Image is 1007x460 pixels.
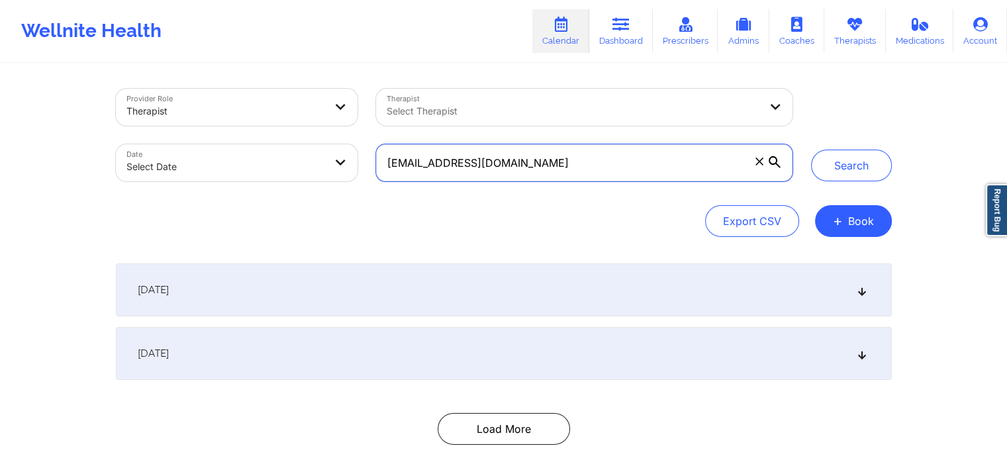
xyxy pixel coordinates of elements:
a: Report Bug [986,184,1007,236]
button: Search [811,150,892,181]
a: Account [953,9,1007,53]
a: Medications [886,9,954,53]
div: Select Date [126,152,325,181]
div: Therapist [126,97,325,126]
a: Admins [718,9,769,53]
input: Search by patient email [376,144,792,181]
button: Load More [438,413,570,445]
a: Prescribers [653,9,718,53]
a: Therapists [824,9,886,53]
a: Coaches [769,9,824,53]
span: + [833,217,843,224]
button: +Book [815,205,892,237]
button: Export CSV [705,205,799,237]
a: Dashboard [589,9,653,53]
span: [DATE] [138,347,169,360]
a: Calendar [532,9,589,53]
span: [DATE] [138,283,169,297]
